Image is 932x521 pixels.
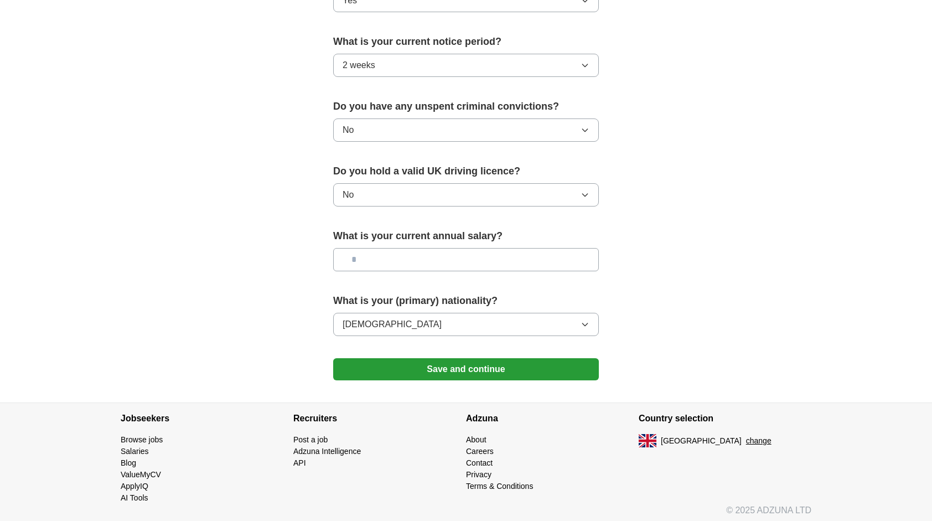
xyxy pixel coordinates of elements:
[639,434,656,447] img: UK flag
[333,313,599,336] button: [DEMOGRAPHIC_DATA]
[466,470,491,479] a: Privacy
[333,54,599,77] button: 2 weeks
[333,34,599,49] label: What is your current notice period?
[333,358,599,380] button: Save and continue
[121,458,136,467] a: Blog
[746,435,772,447] button: change
[333,229,599,244] label: What is your current annual salary?
[343,123,354,137] span: No
[343,188,354,202] span: No
[466,447,494,456] a: Careers
[343,59,375,72] span: 2 weeks
[121,482,148,491] a: ApplyIQ
[333,183,599,207] button: No
[121,447,149,456] a: Salaries
[343,318,442,331] span: [DEMOGRAPHIC_DATA]
[661,435,742,447] span: [GEOGRAPHIC_DATA]
[333,164,599,179] label: Do you hold a valid UK driving licence?
[333,293,599,308] label: What is your (primary) nationality?
[466,482,533,491] a: Terms & Conditions
[293,458,306,467] a: API
[466,435,486,444] a: About
[121,493,148,502] a: AI Tools
[121,470,161,479] a: ValueMyCV
[293,435,328,444] a: Post a job
[121,435,163,444] a: Browse jobs
[333,99,599,114] label: Do you have any unspent criminal convictions?
[639,403,811,434] h4: Country selection
[293,447,361,456] a: Adzuna Intelligence
[333,118,599,142] button: No
[466,458,493,467] a: Contact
